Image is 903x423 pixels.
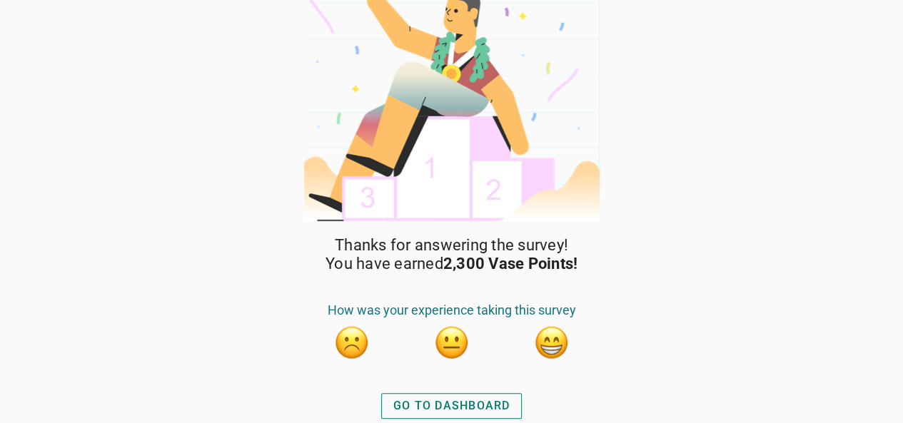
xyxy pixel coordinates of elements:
[326,255,577,273] span: You have earned
[393,397,510,414] div: GO TO DASHBOARD
[335,236,568,255] span: Thanks for answering the survey!
[443,255,578,272] strong: 2,300 Vase Points!
[381,393,523,419] button: GO TO DASHBOARD
[302,302,602,325] div: How was your experience taking this survey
